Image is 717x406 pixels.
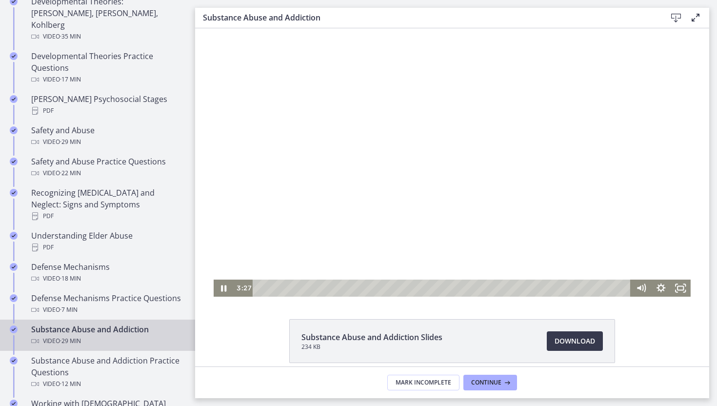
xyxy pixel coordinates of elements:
div: Video [31,378,183,390]
div: Safety and Abuse [31,124,183,148]
div: [PERSON_NAME] Psychosocial Stages [31,93,183,117]
span: · 29 min [60,136,81,148]
span: Download [555,335,595,347]
span: Substance Abuse and Addiction Slides [301,331,442,343]
div: Substance Abuse and Addiction [31,324,183,347]
div: PDF [31,242,183,253]
span: · 17 min [60,74,81,85]
span: · 22 min [60,167,81,179]
div: Substance Abuse and Addiction Practice Questions [31,355,183,390]
div: Recognizing [MEDICAL_DATA] and Neglect: Signs and Symptoms [31,187,183,222]
div: Video [31,31,183,42]
div: Video [31,273,183,284]
span: · 29 min [60,335,81,347]
div: Defense Mechanisms [31,261,183,284]
button: Show settings menu [456,251,476,268]
span: Continue [471,379,501,386]
div: Defense Mechanisms Practice Questions [31,292,183,316]
div: PDF [31,105,183,117]
div: Video [31,136,183,148]
a: Download [547,331,603,351]
i: Completed [10,95,18,103]
span: · 35 min [60,31,81,42]
span: 234 KB [301,343,442,351]
i: Completed [10,357,18,365]
button: Mark Incomplete [387,375,459,390]
div: Video [31,74,183,85]
i: Completed [10,263,18,271]
span: · 7 min [60,304,78,316]
div: Understanding Elder Abuse [31,230,183,253]
i: Completed [10,126,18,134]
div: Video [31,335,183,347]
button: Continue [463,375,517,390]
iframe: Video Lesson [195,28,709,297]
i: Completed [10,325,18,333]
div: PDF [31,210,183,222]
i: Completed [10,52,18,60]
i: Completed [10,294,18,302]
h3: Substance Abuse and Addiction [203,12,651,23]
span: · 12 min [60,378,81,390]
span: Mark Incomplete [396,379,451,386]
div: Video [31,167,183,179]
div: Video [31,304,183,316]
div: Safety and Abuse Practice Questions [31,156,183,179]
i: Completed [10,189,18,197]
button: Mute [436,251,456,268]
button: Fullscreen [476,251,496,268]
div: Developmental Theories Practice Questions [31,50,183,85]
i: Completed [10,158,18,165]
span: · 18 min [60,273,81,284]
i: Completed [10,232,18,240]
